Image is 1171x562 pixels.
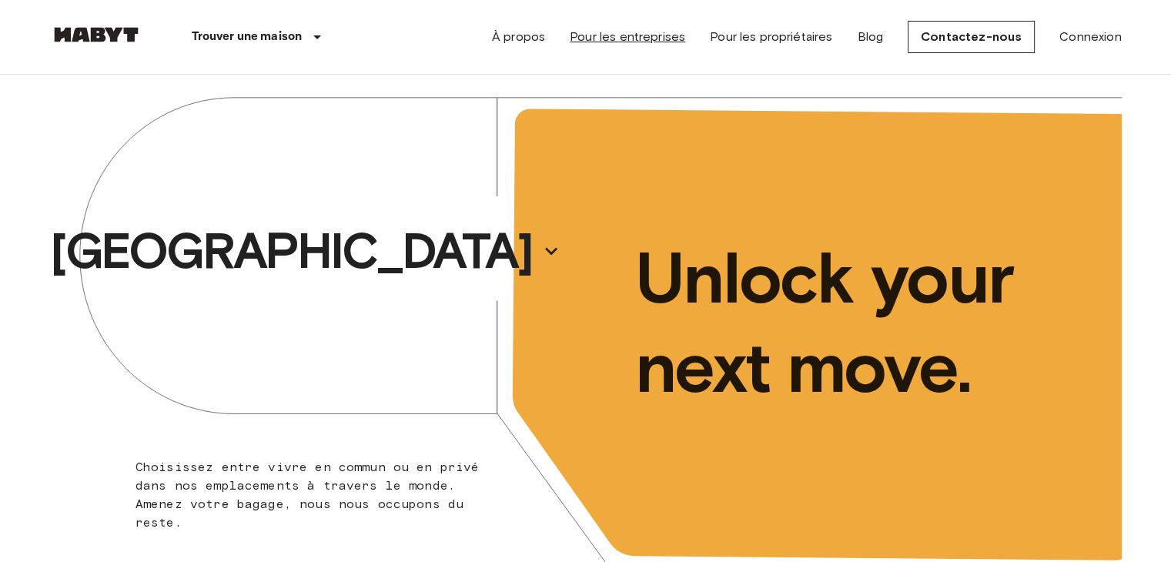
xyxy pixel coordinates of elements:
[1059,28,1121,46] a: Connexion
[492,28,545,46] a: À propos
[136,458,489,532] p: Choisissez entre vivre en commun ou en privé dans nos emplacements à travers le monde. Amenez vot...
[635,233,1097,412] p: Unlock your next move.
[710,28,832,46] a: Pour les propriétaires
[44,216,566,286] button: [GEOGRAPHIC_DATA]
[857,28,883,46] a: Blog
[50,27,142,42] img: Habyt
[192,28,303,46] p: Trouver une maison
[908,21,1035,53] a: Contactez-nous
[50,220,532,282] p: [GEOGRAPHIC_DATA]
[570,28,685,46] a: Pour les entreprises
